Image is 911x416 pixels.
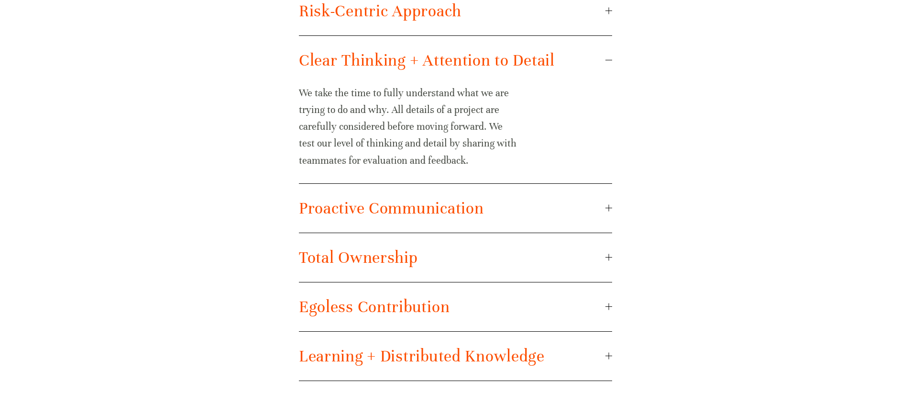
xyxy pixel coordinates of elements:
[299,184,612,233] button: Proactive Communication
[299,1,605,21] span: Risk-Centric Approach
[299,233,612,282] button: Total Ownership
[299,36,612,85] button: Clear Thinking + Attention to Detail
[299,198,605,218] span: Proactive Communication
[299,282,612,331] button: Egoless Contribution
[299,346,605,366] span: Learning + Distributed Knowledge
[299,85,612,183] div: Clear Thinking + Attention to Detail
[299,50,605,70] span: Clear Thinking + Attention to Detail
[299,297,605,317] span: Egoless Contribution
[299,85,518,169] p: We take the time to fully understand what we are trying to do and why. All details of a project a...
[299,247,605,268] span: Total Ownership
[299,332,612,381] button: Learning + Distributed Knowledge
